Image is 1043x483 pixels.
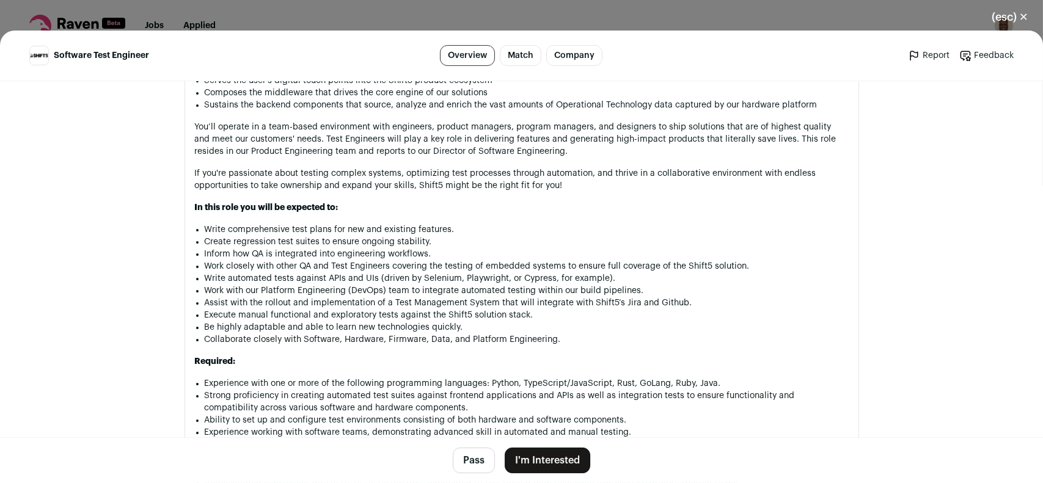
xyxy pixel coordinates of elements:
li: Work closely with other QA and Test Engineers covering the testing of embedded systems to ensure ... [205,260,849,272]
li: Create regression test suites to ensure ongoing stability. [205,236,849,248]
li: Execute manual functional and exploratory tests against the Shift5 solution stack. [205,309,849,321]
a: Report [908,49,950,62]
strong: Required: [195,357,236,366]
button: Close modal [977,4,1043,31]
li: Experience working with software teams, demonstrating advanced skill in automated and manual test... [205,426,849,438]
li: Inform how QA is integrated into engineering workflows. [205,248,849,260]
button: Pass [453,448,495,473]
li: Be highly adaptable and able to learn new technologies quickly. [205,321,849,333]
li: Experience with one or more of the following programming languages: Python, TypeScript/JavaScript... [205,377,849,390]
span: Software Test Engineer [54,49,149,62]
img: b902b740a09a39499172f6eef21f17ff20a3a7782374479727f39d3ed06271bc.jpg [30,53,48,59]
a: Company [546,45,602,66]
li: Write automated tests against APIs and UIs (driven by Selenium, Playwright, or Cypress, for examp... [205,272,849,285]
li: Strong proficiency in creating automated test suites against frontend applications and APIs as we... [205,390,849,414]
li: Write comprehensive test plans for new and existing features. [205,223,849,236]
a: Match [500,45,541,66]
li: Assist with the rollout and implementation of a Test Management System that will integrate with S... [205,297,849,309]
li: Sustains the backend components that source, analyze and enrich the vast amounts of Operational T... [205,99,849,111]
p: If you're passionate about testing complex systems, optimizing test processes through automation,... [195,167,849,192]
a: Overview [440,45,495,66]
a: Feedback [959,49,1014,62]
li: Work with our Platform Engineering (DevOps) team to integrate automated testing within our build ... [205,285,849,297]
p: You’ll operate in a team-based environment with engineers, product managers, program managers, an... [195,121,849,158]
li: Collaborate closely with Software, Hardware, Firmware, Data, and Platform Engineering. [205,333,849,346]
li: Composes the middleware that drives the core engine of our solutions [205,87,849,99]
strong: In this role you will be expected to: [195,203,339,212]
button: I'm Interested [505,448,590,473]
li: Ability to set up and configure test environments consisting of both hardware and software compon... [205,414,849,426]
